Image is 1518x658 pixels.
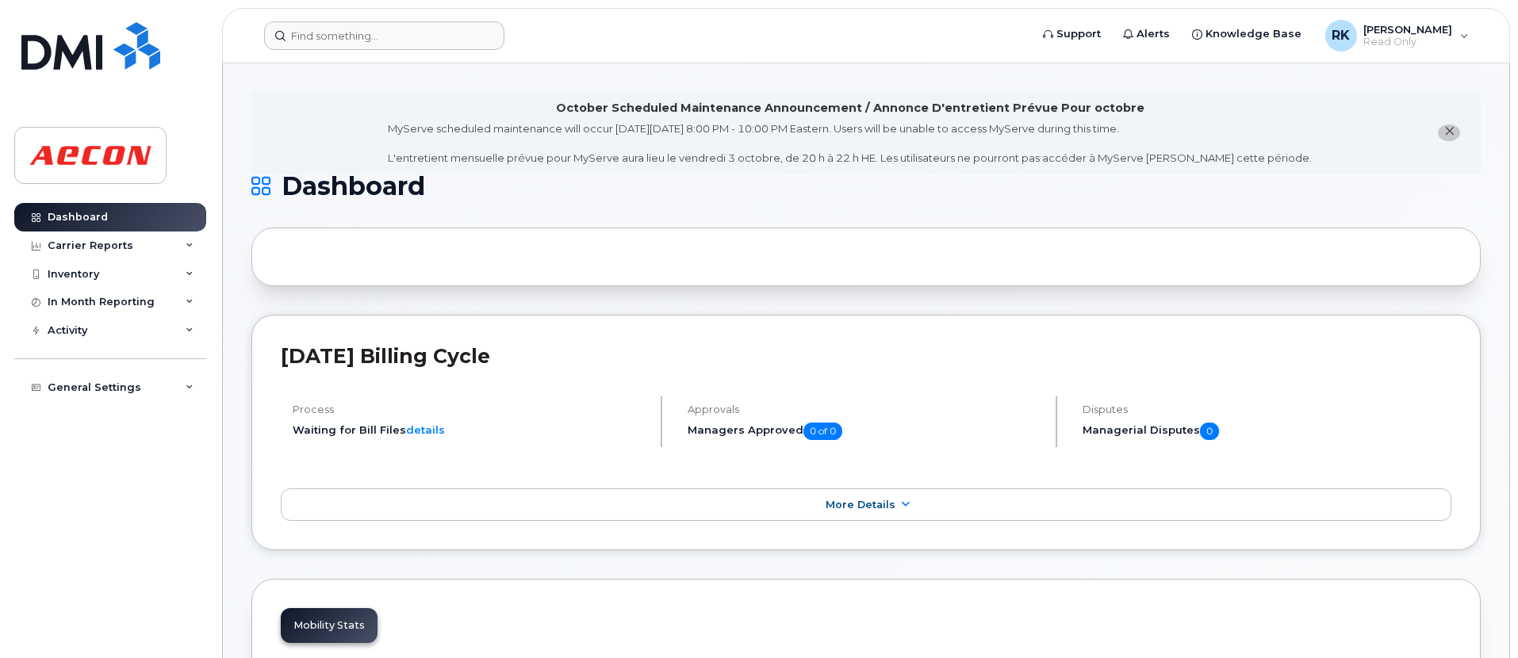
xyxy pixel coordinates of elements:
a: details [406,423,445,436]
span: Dashboard [282,174,425,198]
h5: Managers Approved [688,423,1042,440]
li: Waiting for Bill Files [293,423,647,438]
span: More Details [826,499,895,511]
h4: Disputes [1083,404,1451,415]
span: 0 of 0 [803,423,842,440]
h4: Process [293,404,647,415]
button: close notification [1438,124,1460,141]
div: MyServe scheduled maintenance will occur [DATE][DATE] 8:00 PM - 10:00 PM Eastern. Users will be u... [388,121,1312,166]
span: 0 [1200,423,1219,440]
h2: [DATE] Billing Cycle [281,344,1451,368]
h4: Approvals [688,404,1042,415]
div: October Scheduled Maintenance Announcement / Annonce D'entretient Prévue Pour octobre [556,100,1144,117]
h5: Managerial Disputes [1083,423,1451,440]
